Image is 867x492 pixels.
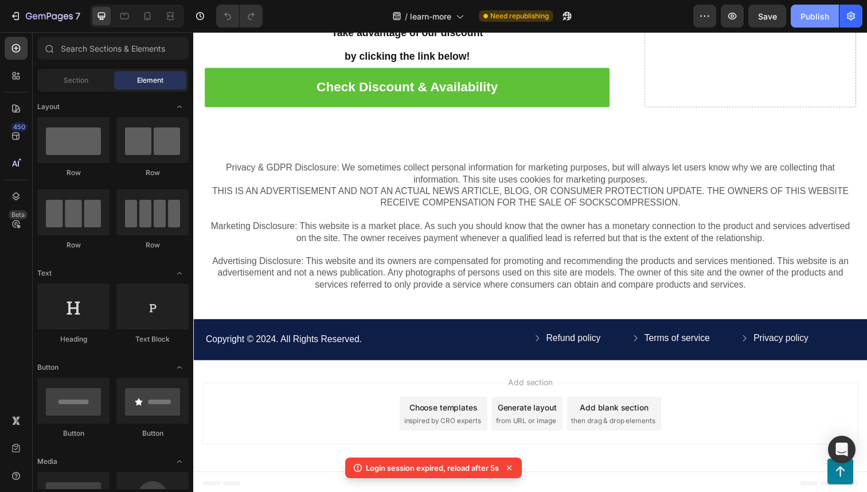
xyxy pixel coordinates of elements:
[137,75,163,86] span: Element
[116,428,189,439] div: Button
[37,102,60,112] span: Layout
[13,133,675,217] p: Privacy & GDPR Disclosure: We sometimes collect personal information for marketing purposes, but ...
[154,20,282,31] strong: by clicking the link below!
[309,392,370,402] span: from URL or image
[216,5,263,28] div: Undo/Redo
[311,378,371,390] div: Generate layout
[13,216,675,264] p: Advertising Disclosure: This website and its owners are compensated for promoting and recommendin...
[558,307,642,319] a: Privacy policy
[572,307,628,319] p: Privacy policy
[126,48,311,65] p: Check Discount & Availability
[791,5,839,28] button: Publish
[37,362,58,373] span: Button
[460,307,527,319] p: Terms of service
[11,37,425,77] a: Check Discount & Availability
[64,75,88,86] span: Section
[13,308,341,320] p: Copyright © 2024. All Rights Reserved.
[9,210,28,219] div: Beta
[5,5,85,28] button: 7
[405,10,408,22] span: /
[116,334,189,344] div: Text Block
[37,37,189,60] input: Search Sections & Elements
[37,456,57,467] span: Media
[447,307,541,319] a: Terms of service
[386,392,471,402] span: then drag & drop elements
[748,5,786,28] button: Save
[317,352,372,364] span: Add section
[360,307,416,319] p: Refund policy
[37,428,110,439] div: Button
[75,9,80,23] p: 7
[116,240,189,250] div: Row
[170,452,189,471] span: Toggle open
[170,358,189,377] span: Toggle open
[37,240,110,250] div: Row
[366,462,499,474] p: Login session expired, reload after 5s
[395,378,464,390] div: Add blank section
[221,378,290,390] div: Choose templates
[37,168,110,178] div: Row
[170,98,189,116] span: Toggle open
[116,168,189,178] div: Row
[410,10,451,22] span: learn-more
[193,32,867,492] iframe: Design area
[11,122,28,131] div: 450
[170,264,189,282] span: Toggle open
[758,11,777,21] span: Save
[490,11,549,21] span: Need republishing
[37,334,110,344] div: Heading
[800,10,829,22] div: Publish
[346,307,429,319] a: Refund policy
[37,268,52,278] span: Text
[215,392,294,402] span: inspired by CRO experts
[828,436,856,463] div: Open Intercom Messenger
